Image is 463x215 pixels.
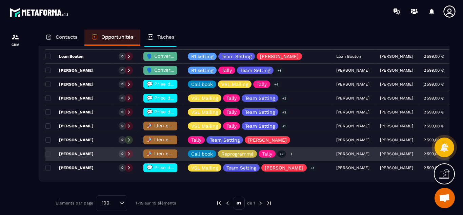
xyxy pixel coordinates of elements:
[121,68,123,73] p: 0
[277,150,286,158] p: +2
[258,200,264,206] img: next
[424,124,444,128] p: 2 599,00 €
[121,54,123,59] p: 0
[112,199,118,207] input: Search for option
[121,165,123,170] p: 0
[147,109,214,114] span: 💬 Prise de contact effectué
[380,82,413,87] p: [PERSON_NAME]
[147,67,207,73] span: 🗣️ Conversation en cours
[147,123,206,128] span: 🚀 Lien envoyé & Relance
[260,54,299,59] p: [PERSON_NAME]
[424,82,444,87] p: 2 599,00 €
[226,110,237,114] p: Tally
[226,96,237,101] p: Tally
[45,95,94,101] p: [PERSON_NAME]
[121,138,123,142] p: 0
[147,53,207,59] span: 🗣️ Conversation en cours
[45,151,94,157] p: [PERSON_NAME]
[121,151,123,156] p: 0
[121,82,123,87] p: 0
[247,200,255,206] p: de 1
[233,197,245,210] p: 01
[380,165,413,170] p: [PERSON_NAME]
[191,54,213,59] p: R1 setting
[424,68,444,73] p: 2 599,00 €
[226,165,256,170] p: Team Setting
[266,200,272,206] img: next
[147,151,206,156] span: 🚀 Lien envoyé & Relance
[9,6,71,19] img: logo
[45,123,94,129] p: [PERSON_NAME]
[435,188,455,208] div: Ouvrir le chat
[45,82,94,87] p: [PERSON_NAME]
[248,138,287,142] p: [PERSON_NAME]
[147,137,206,142] span: 🚀 Lien envoyé & Relance
[45,54,83,59] p: Loan Bouton
[121,96,123,101] p: 0
[56,34,78,40] p: Contacts
[424,54,444,59] p: 2 599,00 €
[308,164,317,172] p: +1
[39,30,84,46] a: Contacts
[45,137,94,143] p: [PERSON_NAME]
[45,68,94,73] p: [PERSON_NAME]
[280,95,289,102] p: +2
[121,124,123,128] p: 0
[11,33,19,41] img: formation
[424,110,444,114] p: 2 599,00 €
[221,82,248,87] p: VSL Mailing
[226,124,237,128] p: Tally
[257,82,267,87] p: Tally
[45,109,94,115] p: [PERSON_NAME]
[245,124,275,128] p: Team Setting
[147,165,214,170] span: 💬 Prise de contact effectué
[280,123,288,130] p: +1
[2,43,29,47] p: CRM
[272,81,281,88] p: +4
[424,96,444,101] p: 2 599,00 €
[222,54,251,59] p: Team Setting
[191,151,213,156] p: Call book
[245,96,275,101] p: Team Setting
[224,200,230,206] img: prev
[147,95,214,101] span: 💬 Prise de contact effectué
[136,201,176,205] p: 1-19 sur 19 éléments
[380,124,413,128] p: [PERSON_NAME]
[147,81,214,87] span: 💬 Prise de contact effectué
[380,110,413,114] p: [PERSON_NAME]
[191,82,213,87] p: Call book
[380,96,413,101] p: [PERSON_NAME]
[280,109,289,116] p: +2
[99,199,112,207] span: 100
[56,201,93,205] p: Éléments par page
[84,30,140,46] a: Opportunités
[191,110,218,114] p: VSL Mailing
[191,165,218,170] p: VSL Mailing
[424,151,444,156] p: 2 599,00 €
[191,68,213,73] p: R1 setting
[265,165,303,170] p: [PERSON_NAME]
[380,54,413,59] p: [PERSON_NAME]
[380,68,413,73] p: [PERSON_NAME]
[424,138,444,142] p: 2 599,00 €
[221,151,254,156] p: Reprogrammé
[262,151,272,156] p: Tally
[245,110,275,114] p: Team Setting
[157,34,175,40] p: Tâches
[240,68,270,73] p: Team Setting
[275,67,283,74] p: +1
[380,151,413,156] p: [PERSON_NAME]
[222,68,232,73] p: Tally
[210,138,240,142] p: Team Setting
[191,96,218,101] p: VSL Mailing
[216,200,222,206] img: prev
[97,195,127,211] div: Search for option
[191,138,201,142] p: Tally
[140,30,181,46] a: Tâches
[101,34,134,40] p: Opportunités
[380,138,413,142] p: [PERSON_NAME]
[2,28,29,52] a: formationformationCRM
[45,165,94,171] p: [PERSON_NAME]
[121,110,123,114] p: 0
[191,124,218,128] p: VSL Mailing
